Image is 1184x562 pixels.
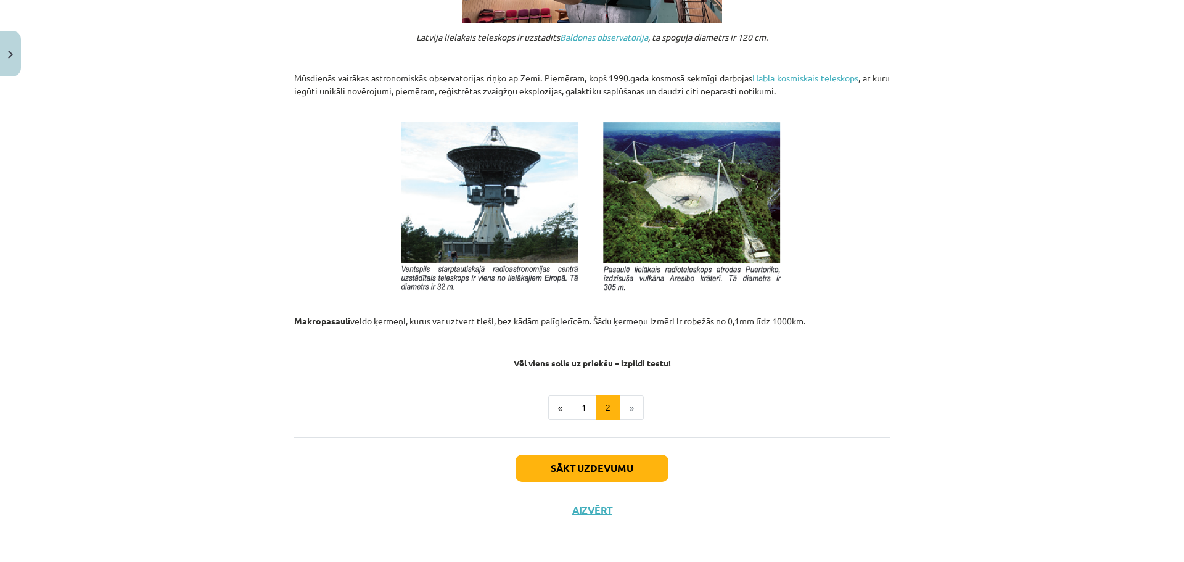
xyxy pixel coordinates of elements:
a: Baldonas observatorijā [560,31,648,43]
nav: Page navigation example [294,395,890,420]
p: Mūsdienās vairākas astronomiskās observatorijas riņķo ap Zemi. Piemēram, kopš 1990.gada kosmosā s... [294,72,890,110]
button: « [548,395,572,420]
img: icon-close-lesson-0947bae3869378f0d4975bcd49f059093ad1ed9edebbc8119c70593378902aed.svg [8,51,13,59]
button: Aizvērt [569,504,615,516]
strong: Makropasauli [294,315,350,326]
button: 2 [596,395,620,420]
a: Habla kosmiskais teleskops [752,72,858,83]
button: 1 [572,395,596,420]
p: veido ķermeņi, kurus var uztvert tieši, bez kādām palīgierīcēm. Šādu ķermeņu izmēri ir robežās no... [294,315,890,341]
em: Latvijā lielākais teleskops ir uzstādīts , tā spoguļa diametrs ir 120 cm. [416,31,768,43]
button: Sākt uzdevumu [516,455,668,482]
strong: Vēl viens solis uz priekšu – izpildi testu! [514,357,671,368]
